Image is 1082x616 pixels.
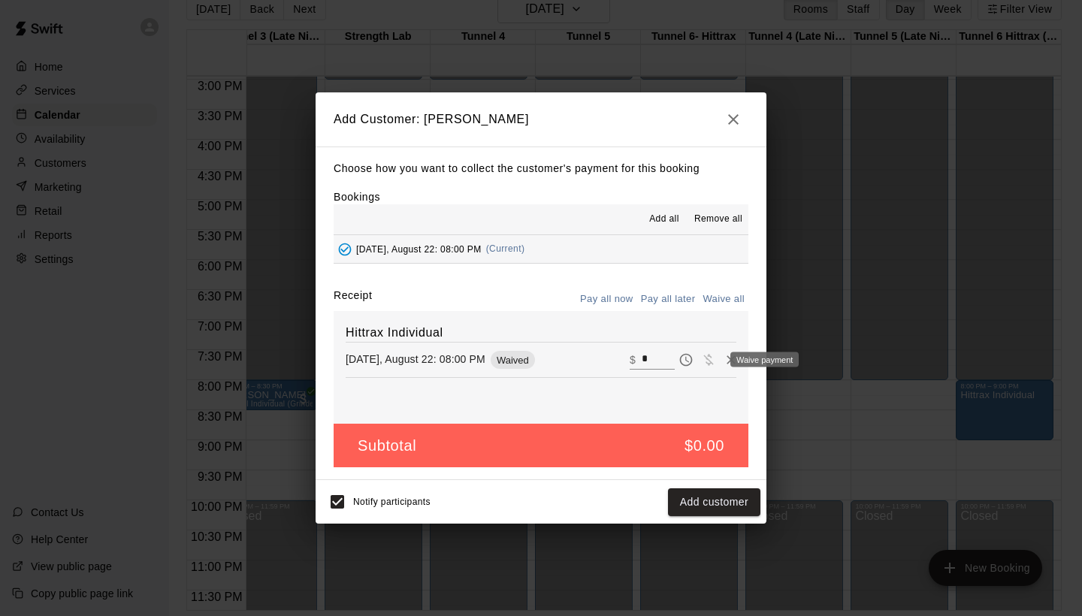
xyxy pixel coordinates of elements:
button: Added - Collect Payment [334,238,356,261]
h6: Hittrax Individual [346,323,736,343]
span: Pay later [675,352,697,365]
span: Waived [491,355,535,366]
button: Added - Collect Payment[DATE], August 22: 08:00 PM(Current) [334,235,748,263]
div: Waive payment [730,352,799,367]
p: Choose how you want to collect the customer's payment for this booking [334,159,748,178]
button: Waive all [699,288,748,311]
p: [DATE], August 22: 08:00 PM [346,352,485,367]
button: Add all [640,207,688,231]
label: Bookings [334,191,380,203]
button: Pay all now [576,288,637,311]
span: Remove all [694,212,742,227]
button: Remove all [688,207,748,231]
button: Pay all later [637,288,700,311]
span: Notify participants [353,497,431,508]
button: Remove [720,349,742,371]
span: (Current) [486,243,525,254]
span: Waive payment [697,352,720,365]
span: Add all [649,212,679,227]
button: Add customer [668,488,760,516]
h5: Subtotal [358,436,416,456]
label: Receipt [334,288,372,311]
h2: Add Customer: [PERSON_NAME] [316,92,766,146]
span: [DATE], August 22: 08:00 PM [356,243,482,254]
p: $ [630,352,636,367]
h5: $0.00 [685,436,724,456]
